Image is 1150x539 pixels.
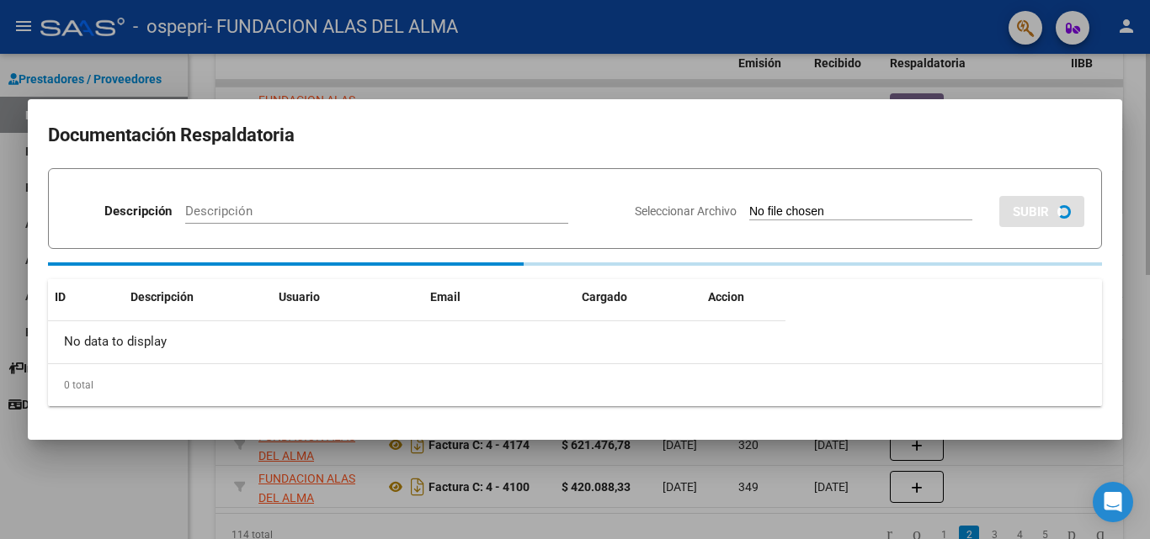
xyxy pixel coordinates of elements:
span: ID [55,290,66,304]
datatable-header-cell: Descripción [124,279,272,315]
button: SUBIR [999,196,1084,227]
span: Seleccionar Archivo [635,204,737,218]
datatable-header-cell: Accion [701,279,785,315]
span: Usuario [279,290,320,304]
div: Open Intercom Messenger [1093,482,1133,522]
span: Cargado [582,290,627,304]
span: Descripción [130,290,194,304]
span: Accion [708,290,744,304]
p: Descripción [104,202,172,221]
span: Email [430,290,461,304]
datatable-header-cell: Usuario [272,279,423,315]
span: SUBIR [1013,204,1049,219]
datatable-header-cell: Cargado [575,279,701,315]
datatable-header-cell: ID [48,279,124,315]
div: No data to display [48,321,785,363]
h2: Documentación Respaldatoria [48,119,1102,151]
datatable-header-cell: Email [423,279,575,315]
div: 0 total [48,364,1102,406]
